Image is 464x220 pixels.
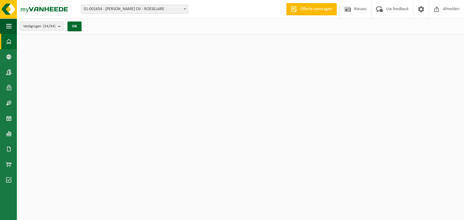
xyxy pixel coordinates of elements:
span: Vestigingen [23,22,56,31]
button: Vestigingen(34/34) [20,22,64,31]
button: OK [67,22,82,31]
span: Offerte aanvragen [299,6,334,12]
a: Offerte aanvragen [286,3,337,15]
span: 01-001654 - MIROM ROESELARE OV - ROESELARE [81,5,188,14]
count: (34/34) [43,24,56,28]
